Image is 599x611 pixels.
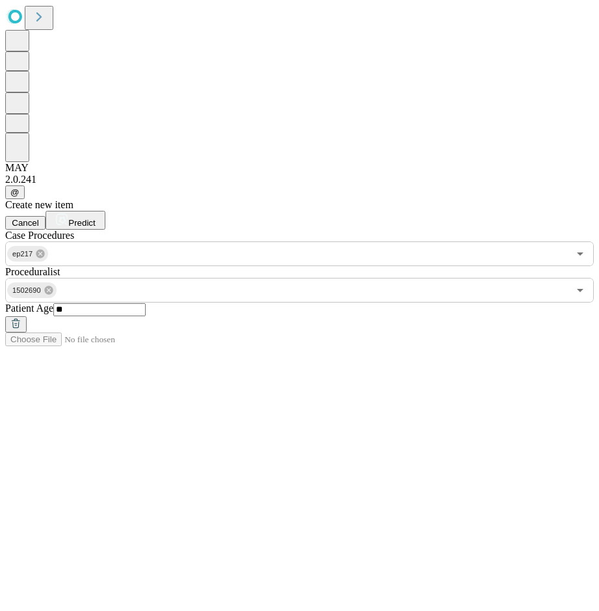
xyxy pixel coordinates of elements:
div: ep217 [7,246,48,262]
span: @ [10,187,20,197]
span: Create new item [5,199,73,210]
span: Scheduled Procedure [5,230,74,241]
span: Predict [68,218,95,228]
div: 2.0.241 [5,174,594,185]
button: Predict [46,211,105,230]
div: MAY [5,162,594,174]
button: @ [5,185,25,199]
div: 1502690 [7,282,57,298]
button: Cancel [5,216,46,230]
span: Patient Age [5,303,53,314]
span: 1502690 [7,283,46,298]
span: Cancel [12,218,39,228]
button: Open [571,245,589,263]
button: Open [571,281,589,299]
span: ep217 [7,247,38,262]
span: Proceduralist [5,266,60,277]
